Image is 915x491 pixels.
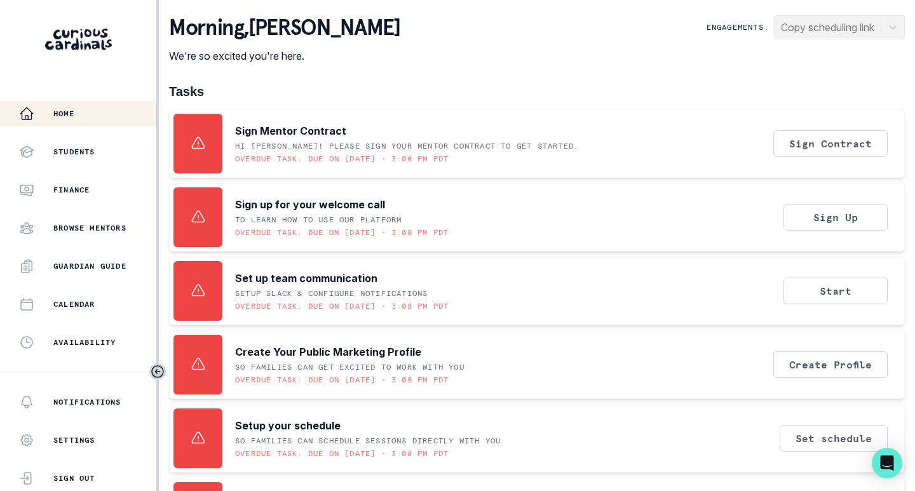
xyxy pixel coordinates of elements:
[235,301,449,311] p: Overdue task: Due on [DATE] • 3:08 PM PDT
[235,418,341,433] p: Setup your schedule
[783,278,888,304] button: Start
[53,435,95,445] p: Settings
[235,375,449,385] p: Overdue task: Due on [DATE] • 3:08 PM PDT
[149,363,166,380] button: Toggle sidebar
[707,22,769,32] p: Engagements:
[773,130,888,157] button: Sign Contract
[53,337,116,347] p: Availability
[235,362,464,372] p: SO FAMILIES CAN GET EXCITED TO WORK WITH YOU
[235,154,449,164] p: Overdue task: Due on [DATE] • 3:08 PM PDT
[53,223,126,233] p: Browse Mentors
[235,448,449,459] p: Overdue task: Due on [DATE] • 3:08 PM PDT
[235,141,579,151] p: Hi [PERSON_NAME]! Please sign your mentor contract to get started.
[235,197,385,212] p: Sign up for your welcome call
[53,261,126,271] p: Guardian Guide
[45,29,112,50] img: Curious Cardinals Logo
[53,397,121,407] p: Notifications
[169,84,905,99] h1: Tasks
[235,227,449,238] p: Overdue task: Due on [DATE] • 3:08 PM PDT
[53,109,74,119] p: Home
[169,15,400,41] p: morning , [PERSON_NAME]
[235,215,402,225] p: To learn how to use our platform
[53,147,95,157] p: Students
[235,123,346,138] p: Sign Mentor Contract
[53,185,90,195] p: Finance
[235,288,428,299] p: Setup Slack & Configure Notifications
[235,271,377,286] p: Set up team communication
[53,299,95,309] p: Calendar
[235,344,421,360] p: Create Your Public Marketing Profile
[53,473,95,483] p: Sign Out
[169,48,400,64] p: We're so excited you're here.
[235,436,501,446] p: SO FAMILIES CAN SCHEDULE SESSIONS DIRECTLY WITH YOU
[780,425,888,452] button: Set schedule
[773,351,888,378] button: Create Profile
[783,204,888,231] button: Sign Up
[872,448,902,478] div: Open Intercom Messenger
